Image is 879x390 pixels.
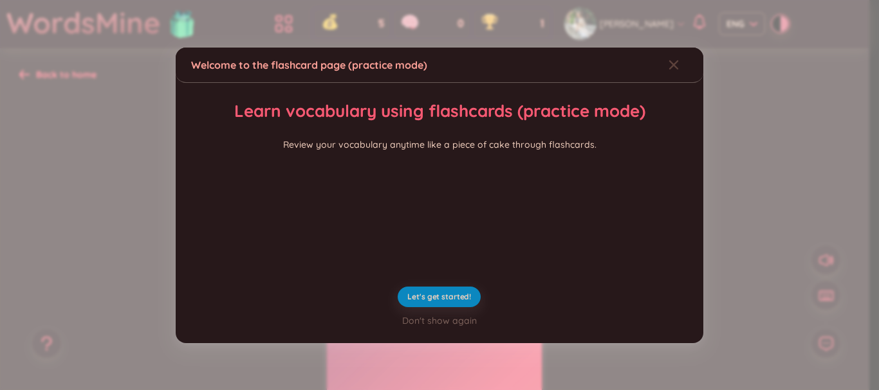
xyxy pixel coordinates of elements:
span: Let's get started! [408,291,472,301]
div: Review your vocabulary anytime like a piece of cake through flashcards. [283,137,597,151]
h2: Learn vocabulary using flashcards (practice mode) [191,98,688,125]
button: Let's get started! [398,286,481,306]
div: Welcome to the flashcard page (practice mode) [191,58,688,72]
div: Don't show again [402,313,477,327]
button: Close [669,48,703,82]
